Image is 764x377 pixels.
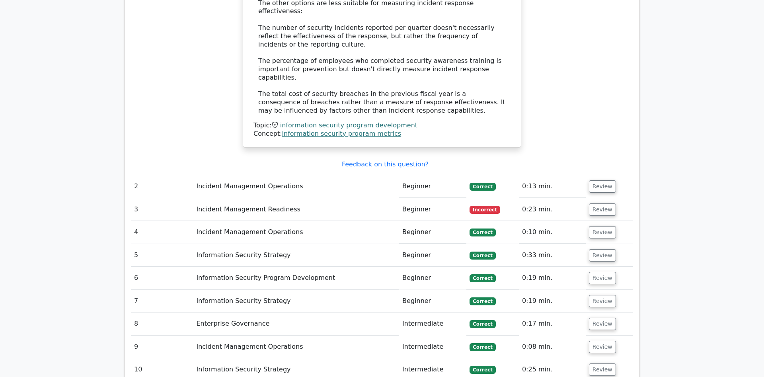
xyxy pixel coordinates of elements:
span: Correct [470,183,495,191]
td: Information Security Strategy [193,244,399,267]
div: Concept: [253,130,511,138]
td: Incident Management Operations [193,336,399,358]
button: Review [589,203,616,216]
span: Correct [470,297,495,305]
span: Correct [470,274,495,282]
a: information security program metrics [282,130,401,137]
button: Review [589,272,616,284]
td: 6 [131,267,193,289]
td: 5 [131,244,193,267]
td: Intermediate [399,313,466,335]
td: Enterprise Governance [193,313,399,335]
a: information security program development [280,121,417,129]
button: Review [589,180,616,193]
button: Review [589,226,616,238]
button: Review [589,295,616,307]
td: 7 [131,290,193,313]
td: 4 [131,221,193,244]
td: 0:19 min. [519,267,586,289]
button: Review [589,363,616,376]
td: Beginner [399,267,466,289]
td: Incident Management Operations [193,221,399,244]
td: 8 [131,313,193,335]
td: 0:19 min. [519,290,586,313]
span: Incorrect [470,206,500,214]
td: Beginner [399,244,466,267]
button: Review [589,318,616,330]
td: Intermediate [399,336,466,358]
td: 0:13 min. [519,175,586,198]
a: Feedback on this question? [342,160,429,168]
span: Correct [470,229,495,236]
td: Beginner [399,221,466,244]
span: Correct [470,366,495,374]
span: Correct [470,343,495,351]
td: Information Security Strategy [193,290,399,313]
td: 0:33 min. [519,244,586,267]
div: Topic: [253,121,511,130]
td: Beginner [399,198,466,221]
td: Information Security Program Development [193,267,399,289]
td: Beginner [399,175,466,198]
td: Incident Management Operations [193,175,399,198]
td: 0:08 min. [519,336,586,358]
td: 0:10 min. [519,221,586,244]
span: Correct [470,320,495,328]
td: 0:17 min. [519,313,586,335]
td: 2 [131,175,193,198]
td: Beginner [399,290,466,313]
button: Review [589,341,616,353]
td: 9 [131,336,193,358]
button: Review [589,249,616,262]
span: Correct [470,252,495,260]
td: Incident Management Readiness [193,198,399,221]
td: 0:23 min. [519,198,586,221]
td: 3 [131,198,193,221]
